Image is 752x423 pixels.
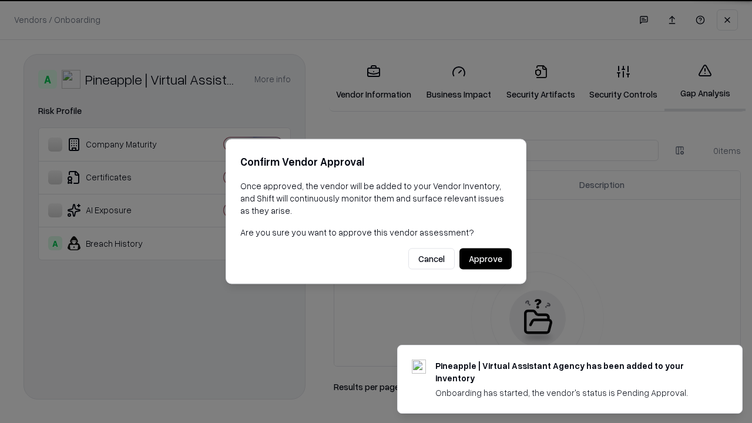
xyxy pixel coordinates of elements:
button: Approve [459,249,512,270]
button: Cancel [408,249,455,270]
p: Are you sure you want to approve this vendor assessment? [240,226,512,239]
h2: Confirm Vendor Approval [240,153,512,170]
div: Pineapple | Virtual Assistant Agency has been added to your inventory [435,360,714,384]
img: trypineapple.com [412,360,426,374]
div: Onboarding has started, the vendor's status is Pending Approval. [435,387,714,399]
p: Once approved, the vendor will be added to your Vendor Inventory, and Shift will continuously mon... [240,180,512,217]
